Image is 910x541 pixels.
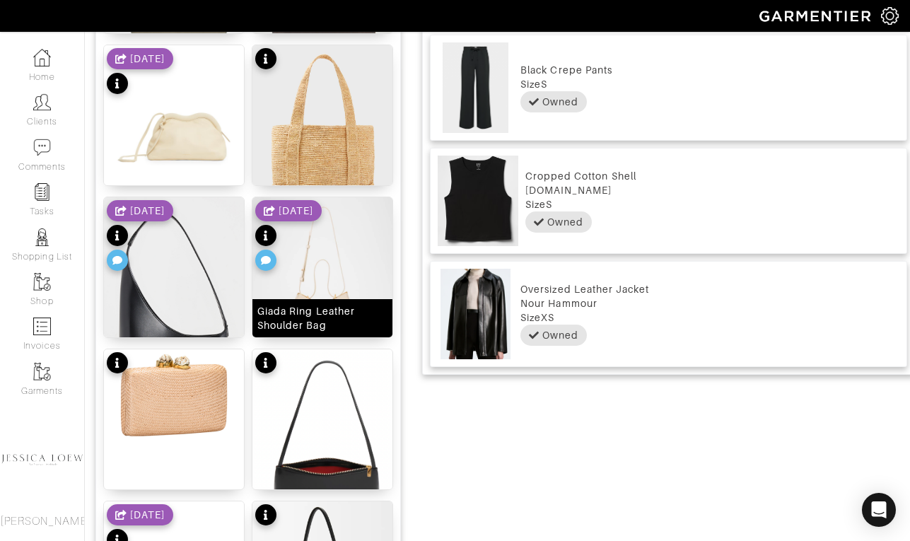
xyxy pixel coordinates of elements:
img: garments-icon-b7da505a4dc4fd61783c78ac3ca0ef83fa9d6f193b1c9dc38574b1d14d53ca28.png [33,363,51,380]
div: Shared date [107,200,173,221]
img: details [104,45,244,232]
div: Shared date [107,48,173,69]
div: [DOMAIN_NAME] [525,183,899,197]
div: [DATE] [130,52,165,66]
div: Owned [547,215,583,229]
img: details [104,197,244,446]
div: Shared date [107,504,173,525]
div: Shared date [255,200,322,221]
div: Owned [542,95,578,109]
div: See product info [255,200,322,274]
img: details [104,349,244,443]
div: Size XS [520,310,899,325]
div: Black Crepe Pants [520,63,899,77]
div: Open Intercom Messenger [862,493,896,527]
img: clients-icon-6bae9207a08558b7cb47a8932f037763ab4055f8c8b6bfacd5dc20c3e0201464.png [33,93,51,111]
img: orders-icon-0abe47150d42831381b5fb84f609e132dff9fe21cb692f30cb5eec754e2cba89.png [33,318,51,335]
div: See product info [255,504,276,529]
div: Size S [520,77,899,91]
div: See product info [107,352,128,377]
img: dashboard-icon-dbcd8f5a0b271acd01030246c82b418ddd0df26cd7fceb0bd07c9910d44c42f6.png [33,49,51,66]
img: Black Crepe Pants [438,42,513,133]
img: Oversized Leather Jacket [438,269,513,359]
div: See product info [107,48,173,98]
img: details [252,45,392,235]
img: gear-icon-white-bd11855cb880d31180b6d7d6211b90ccbf57a29d726f0c71d8c61bd08dd39cc2.png [881,7,899,25]
img: comment-icon-a0a6a9ef722e966f86d9cbdc48e553b5cf19dbc54f86b18d962a5391bc8f6eb6.png [33,139,51,156]
div: Size S [525,197,899,211]
div: Owned [542,328,578,342]
div: [DATE] [130,204,165,218]
div: Nour Hammour [520,296,899,310]
div: Cropped Cotton Shell [525,169,899,183]
img: garments-icon-b7da505a4dc4fd61783c78ac3ca0ef83fa9d6f193b1c9dc38574b1d14d53ca28.png [33,273,51,291]
img: reminder-icon-8004d30b9f0a5d33ae49ab947aed9ed385cf756f9e5892f1edd6e32f2345188e.png [33,183,51,201]
div: Oversized Leather Jacket [520,282,899,296]
img: garmentier-logo-header-white-b43fb05a5012e4ada735d5af1a66efaba907eab6374d6393d1fbf88cb4ef424d.png [752,4,881,28]
div: See product info [107,200,173,274]
img: details [252,349,392,528]
div: See product info [255,352,276,377]
div: [DATE] [279,204,313,218]
div: See product info [255,48,276,73]
img: details [252,197,392,373]
div: Giada Ring Leather Shoulder Bag [257,304,387,332]
img: stylists-icon-eb353228a002819b7ec25b43dbf5f0378dd9e0616d9560372ff212230b889e62.png [33,228,51,246]
div: [DATE] [130,508,165,522]
img: Cropped Cotton Shell [438,156,518,246]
